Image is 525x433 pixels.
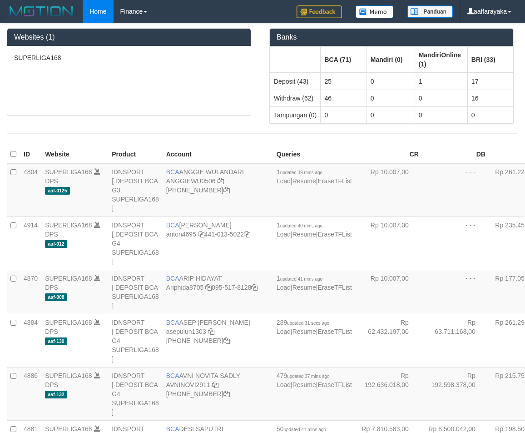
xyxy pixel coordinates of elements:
td: Tampungan (0) [270,106,321,123]
td: IDNSPORT [ DEPOSIT BCA G4 SUPERLIGA168 ] [108,216,163,270]
a: SUPERLIGA168 [45,168,92,176]
td: 0 [367,73,415,90]
th: Group: activate to sort column ascending [321,46,367,73]
td: IDNSPORT [ DEPOSIT BCA G3 SUPERLIGA168 ] [108,163,163,217]
span: updated 41 mins ago [280,277,322,282]
a: Load [277,231,291,238]
td: DPS [41,314,108,367]
td: 0 [415,90,467,106]
span: updated 41 mins ago [283,427,326,432]
span: BCA [166,425,179,433]
span: aaf-130 [45,337,67,345]
span: aaf-012 [45,240,67,248]
a: SUPERLIGA168 [45,275,92,282]
a: EraseTFList [317,284,352,291]
span: 1 [277,275,322,282]
span: | | [277,168,352,185]
td: Rp 192.636.018,00 [356,367,422,420]
a: Resume [292,284,316,291]
th: DB [422,146,489,163]
a: EraseTFList [317,231,352,238]
a: Load [277,284,291,291]
span: aaf-132 [45,391,67,398]
span: 289 [277,319,329,326]
span: | | [277,319,352,335]
td: DPS [41,216,108,270]
th: Queries [273,146,356,163]
td: DPS [41,270,108,314]
a: EraseTFList [317,328,352,335]
a: Ariphida8705 [166,284,204,291]
a: Copy 4062280135 to clipboard [223,390,230,398]
td: ARIP HIDAYAT 095-517-8128 [163,270,273,314]
td: 4914 [20,216,41,270]
td: 4870 [20,270,41,314]
a: SUPERLIGA168 [45,425,92,433]
td: Rp 63.711.168,00 [422,314,489,367]
span: BCA [166,372,179,379]
a: Copy asepulun1303 to clipboard [208,328,214,335]
th: Product [108,146,163,163]
td: 0 [367,106,415,123]
td: [PERSON_NAME] 441-013-5022 [163,216,273,270]
td: Rp 192.598.378,00 [422,367,489,420]
a: anton4695 [166,231,196,238]
td: 16 [467,90,513,106]
a: Load [277,381,291,388]
span: BCA [166,319,179,326]
a: SUPERLIGA168 [45,319,92,326]
h3: Banks [277,33,506,41]
td: ANGGIE WULANDARI [PHONE_NUMBER] [163,163,273,217]
a: SUPERLIGA168 [45,222,92,229]
td: IDNSPORT [ DEPOSIT BCA SUPERLIGA168 ] [108,270,163,314]
th: Group: activate to sort column ascending [270,46,321,73]
td: Rp 62.432.197,00 [356,314,422,367]
td: DPS [41,163,108,217]
a: Resume [292,328,316,335]
a: Copy 4062213373 to clipboard [223,186,230,194]
td: 0 [415,106,467,123]
a: Copy 0955178128 to clipboard [251,284,258,291]
img: Button%20Memo.svg [356,5,394,18]
img: MOTION_logo.png [7,5,76,18]
a: Copy 4410135022 to clipboard [244,231,250,238]
span: aaf-008 [45,293,67,301]
a: Copy AVNINOVI2911 to clipboard [212,381,218,388]
th: ID [20,146,41,163]
td: IDNSPORT [ DEPOSIT BCA G4 SUPERLIGA168 ] [108,314,163,367]
a: EraseTFList [317,381,352,388]
img: Feedback.jpg [297,5,342,18]
td: - - - [422,163,489,217]
td: 0 [321,106,367,123]
td: - - - [422,216,489,270]
a: Copy Ariphida8705 to clipboard [205,284,212,291]
span: BCA [166,168,179,176]
a: AVNINOVI2911 [166,381,210,388]
td: IDNSPORT [ DEPOSIT BCA G4 SUPERLIGA168 ] [108,367,163,420]
a: Load [277,328,291,335]
img: panduan.png [407,5,453,18]
a: Resume [292,381,316,388]
a: SUPERLIGA168 [45,372,92,379]
td: 0 [467,106,513,123]
span: updated 37 mins ago [287,374,329,379]
a: Copy anton4695 to clipboard [198,231,204,238]
h3: Websites (1) [14,33,244,41]
td: Deposit (43) [270,73,321,90]
span: 1 [277,168,322,176]
td: 4886 [20,367,41,420]
td: Withdraw (62) [270,90,321,106]
span: BCA [166,222,179,229]
td: ASEP [PERSON_NAME] [PHONE_NUMBER] [163,314,273,367]
span: 50 [277,425,326,433]
th: Group: activate to sort column ascending [415,46,467,73]
span: 1 [277,222,322,229]
td: Rp 10.007,00 [356,270,422,314]
td: 0 [367,90,415,106]
td: DPS [41,367,108,420]
span: 479 [277,372,330,379]
span: | | [277,275,352,291]
a: Load [277,177,291,185]
td: Rp 10.007,00 [356,163,422,217]
a: Resume [292,177,316,185]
